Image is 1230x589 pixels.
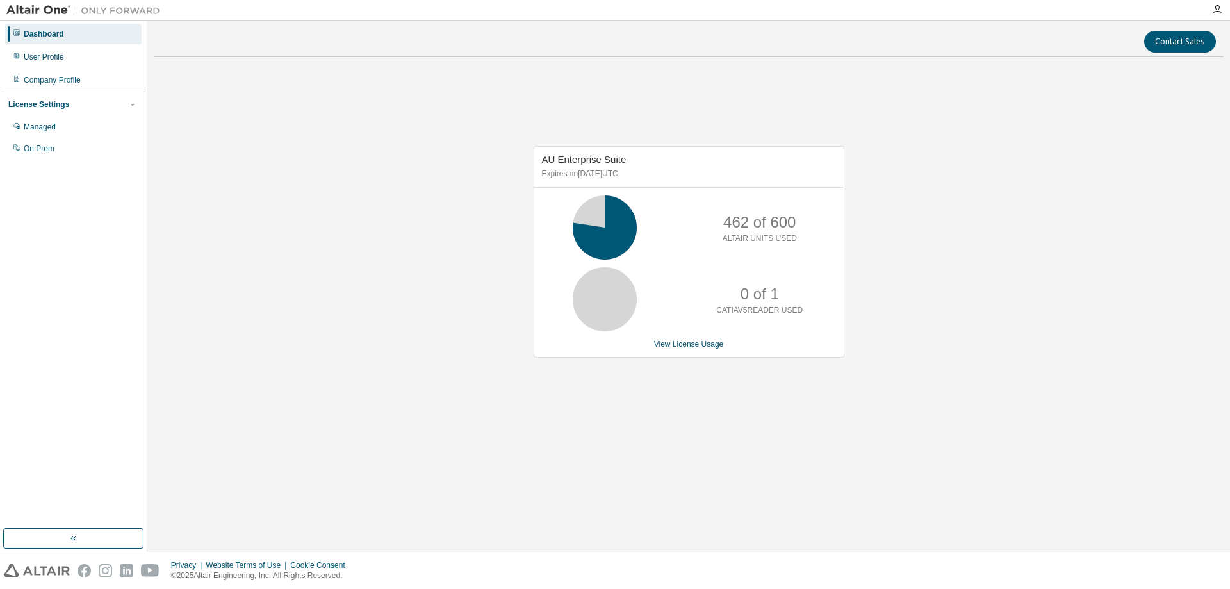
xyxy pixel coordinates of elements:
div: User Profile [24,52,64,62]
div: Privacy [171,560,206,570]
div: On Prem [24,144,54,154]
img: facebook.svg [78,564,91,577]
div: Cookie Consent [290,560,352,570]
div: Managed [24,122,56,132]
p: ALTAIR UNITS USED [723,233,797,244]
img: Altair One [6,4,167,17]
img: youtube.svg [141,564,160,577]
p: © 2025 Altair Engineering, Inc. All Rights Reserved. [171,570,353,581]
div: Website Terms of Use [206,560,290,570]
img: altair_logo.svg [4,564,70,577]
p: 0 of 1 [741,283,779,305]
img: instagram.svg [99,564,112,577]
p: 462 of 600 [723,212,796,233]
p: CATIAV5READER USED [716,305,803,316]
span: AU Enterprise Suite [542,154,627,165]
img: linkedin.svg [120,564,133,577]
p: Expires on [DATE] UTC [542,169,833,179]
div: Dashboard [24,29,64,39]
a: View License Usage [654,340,724,349]
div: Company Profile [24,75,81,85]
div: License Settings [8,99,69,110]
button: Contact Sales [1144,31,1216,53]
